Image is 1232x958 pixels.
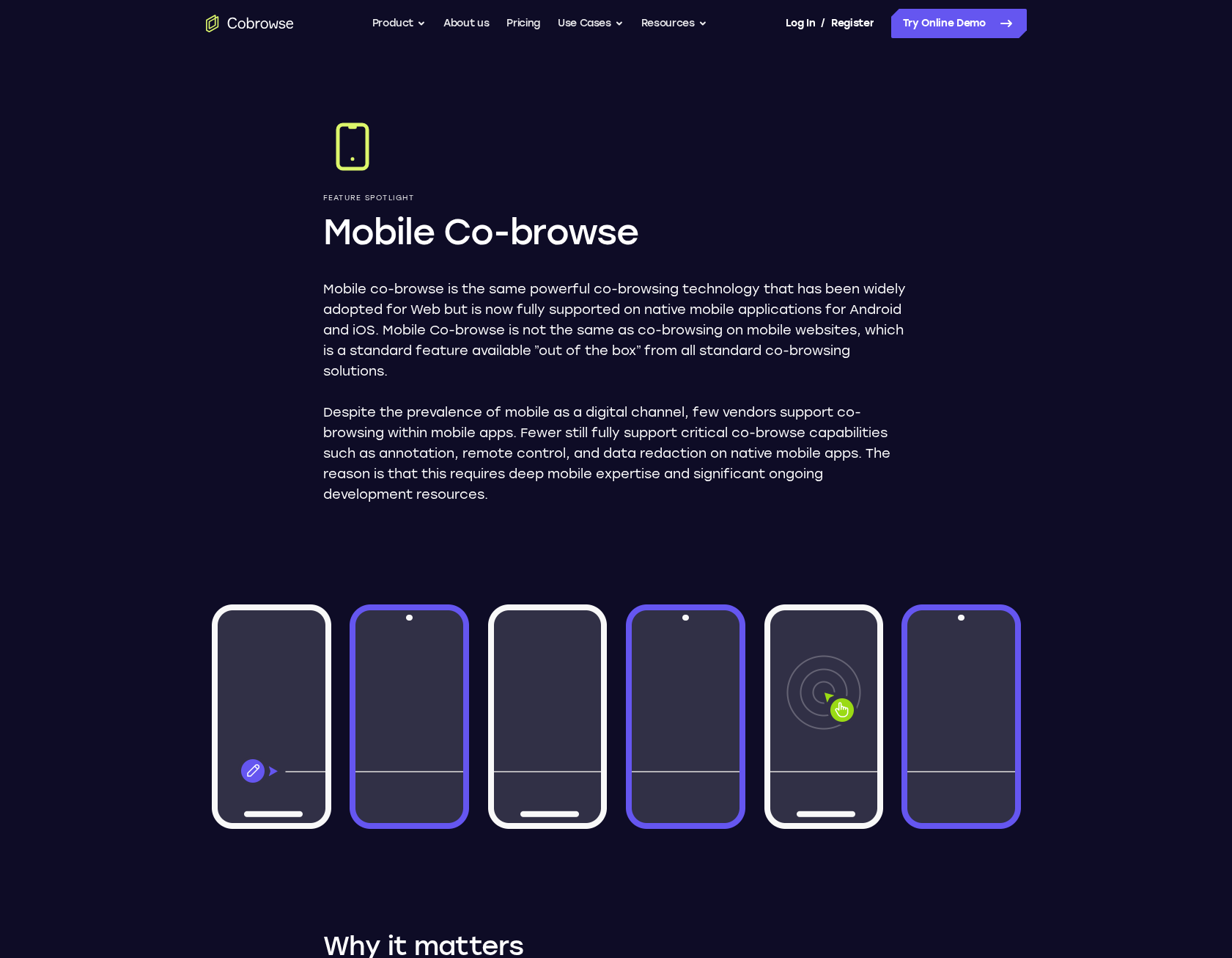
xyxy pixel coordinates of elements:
[786,9,815,38] a: Log In
[558,9,624,38] button: Use Cases
[641,9,707,38] button: Resources
[891,9,1027,38] a: Try Online Demo
[323,117,382,176] img: Mobile Co-browse
[372,9,427,38] button: Product
[206,575,1027,858] img: Window wireframes with cobrowse components
[323,402,910,505] p: Despite the prevalence of mobile as a digital channel, few vendors support co-browsing within mob...
[323,194,910,202] p: Feature Spotlight
[206,15,294,32] a: Go to the home page
[506,9,540,38] a: Pricing
[821,15,825,32] span: /
[443,9,489,38] a: About us
[831,9,874,38] a: Register
[323,279,910,381] p: Mobile co-browse is the same powerful co-browsing technology that has been widely adopted for Web...
[323,208,910,255] h1: Mobile Co-browse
